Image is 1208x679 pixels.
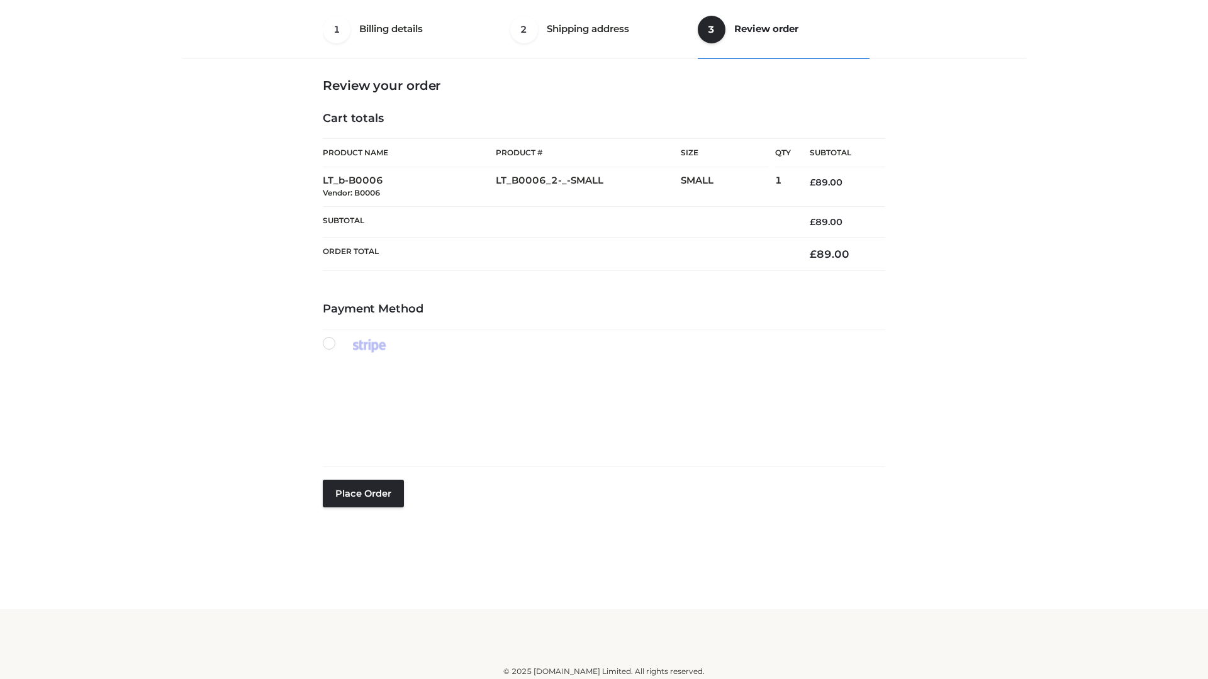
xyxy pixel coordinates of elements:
button: Place order [323,480,404,507]
th: Size [681,139,769,167]
h4: Cart totals [323,112,885,126]
iframe: Secure payment input frame [320,366,883,446]
span: £ [810,216,815,228]
td: 1 [775,167,791,207]
td: SMALL [681,167,775,207]
th: Subtotal [791,139,885,167]
th: Product Name [323,138,496,167]
bdi: 89.00 [810,216,842,228]
h4: Payment Method [323,302,885,316]
span: £ [810,248,817,260]
th: Qty [775,138,791,167]
th: Product # [496,138,681,167]
bdi: 89.00 [810,248,849,260]
th: Order Total [323,238,791,271]
h3: Review your order [323,78,885,93]
div: © 2025 [DOMAIN_NAME] Limited. All rights reserved. [187,665,1021,678]
td: LT_b-B0006 [323,167,496,207]
small: Vendor: B0006 [323,188,380,197]
span: £ [810,177,815,188]
td: LT_B0006_2-_-SMALL [496,167,681,207]
bdi: 89.00 [810,177,842,188]
th: Subtotal [323,206,791,237]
